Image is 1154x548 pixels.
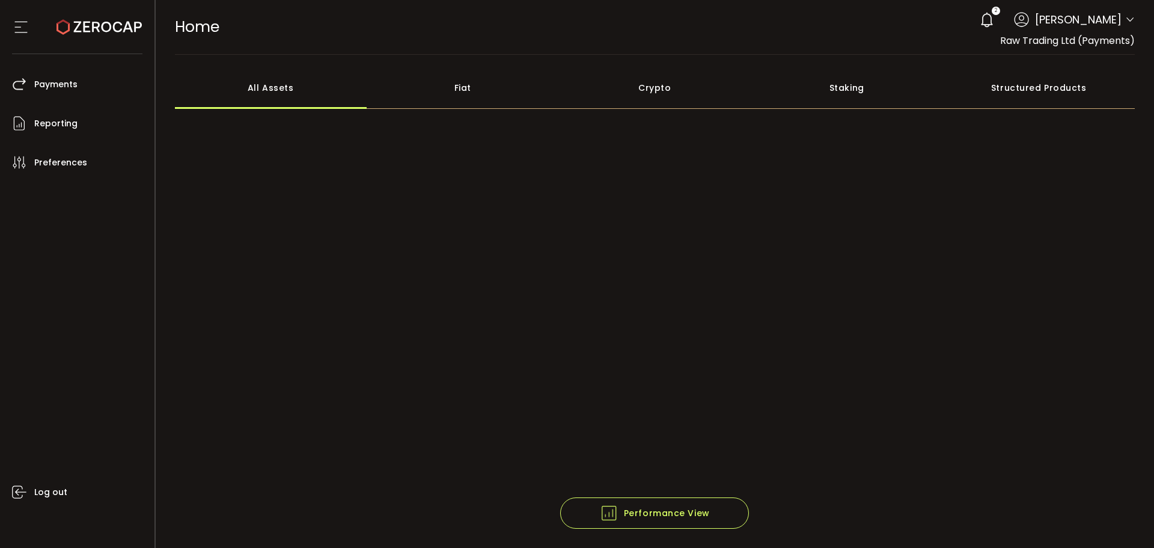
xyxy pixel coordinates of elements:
iframe: Chat Widget [1094,490,1154,548]
button: Performance View [560,497,749,529]
span: Preferences [34,154,87,171]
span: Home [175,16,219,37]
span: Raw Trading Ltd (Payments) [1000,34,1135,48]
div: All Assets [175,67,367,109]
div: Crypto [559,67,751,109]
span: Log out [34,484,67,501]
div: Staking [751,67,943,109]
span: Reporting [34,115,78,132]
span: Payments [34,76,78,93]
div: Fiat [367,67,559,109]
div: Structured Products [943,67,1135,109]
span: Performance View [600,504,710,522]
span: [PERSON_NAME] [1035,11,1122,28]
span: 2 [995,7,997,15]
